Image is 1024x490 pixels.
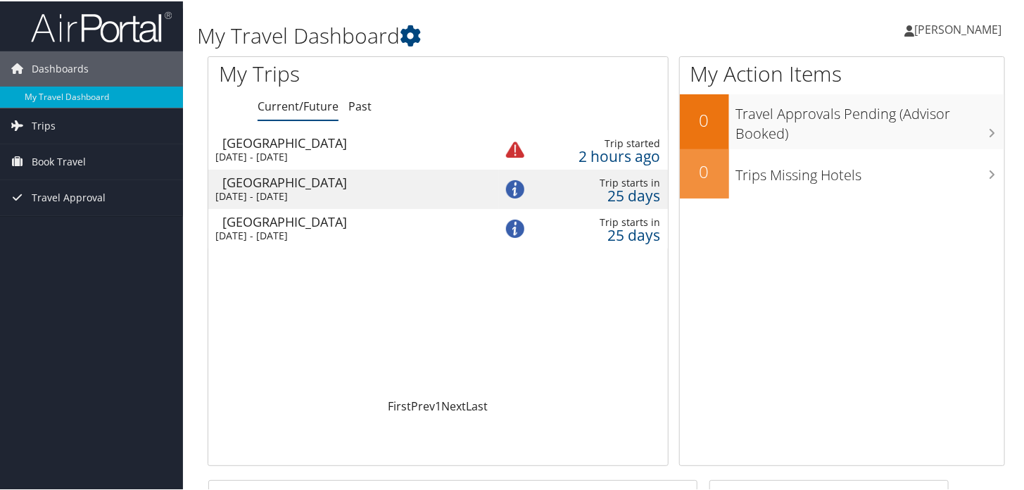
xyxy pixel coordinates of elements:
[215,228,474,241] div: [DATE] - [DATE]
[32,179,106,214] span: Travel Approval
[215,149,474,162] div: [DATE] - [DATE]
[32,107,56,142] span: Trips
[736,96,1004,142] h3: Travel Approvals Pending (Advisor Booked)
[219,58,466,87] h1: My Trips
[388,397,411,413] a: First
[31,9,172,42] img: airportal-logo.png
[914,20,1001,36] span: [PERSON_NAME]
[506,139,524,158] img: alert-flat-solid-warning.png
[222,175,481,187] div: [GEOGRAPHIC_DATA]
[680,158,729,182] h2: 0
[197,20,742,49] h1: My Travel Dashboard
[222,214,481,227] div: [GEOGRAPHIC_DATA]
[32,143,86,178] span: Book Travel
[538,215,661,227] div: Trip starts in
[348,97,372,113] a: Past
[32,50,89,85] span: Dashboards
[538,188,661,201] div: 25 days
[538,136,661,149] div: Trip started
[680,58,1004,87] h1: My Action Items
[680,148,1004,197] a: 0Trips Missing Hotels
[538,227,661,240] div: 25 days
[904,7,1016,49] a: [PERSON_NAME]
[222,135,481,148] div: [GEOGRAPHIC_DATA]
[506,218,524,237] img: alert-flat-solid-info.png
[411,397,435,413] a: Prev
[215,189,474,201] div: [DATE] - [DATE]
[435,397,441,413] a: 1
[680,107,729,131] h2: 0
[441,397,466,413] a: Next
[736,157,1004,184] h3: Trips Missing Hotels
[538,175,661,188] div: Trip starts in
[538,149,661,161] div: 2 hours ago
[258,97,339,113] a: Current/Future
[506,179,524,197] img: alert-flat-solid-info.png
[680,93,1004,147] a: 0Travel Approvals Pending (Advisor Booked)
[466,397,488,413] a: Last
